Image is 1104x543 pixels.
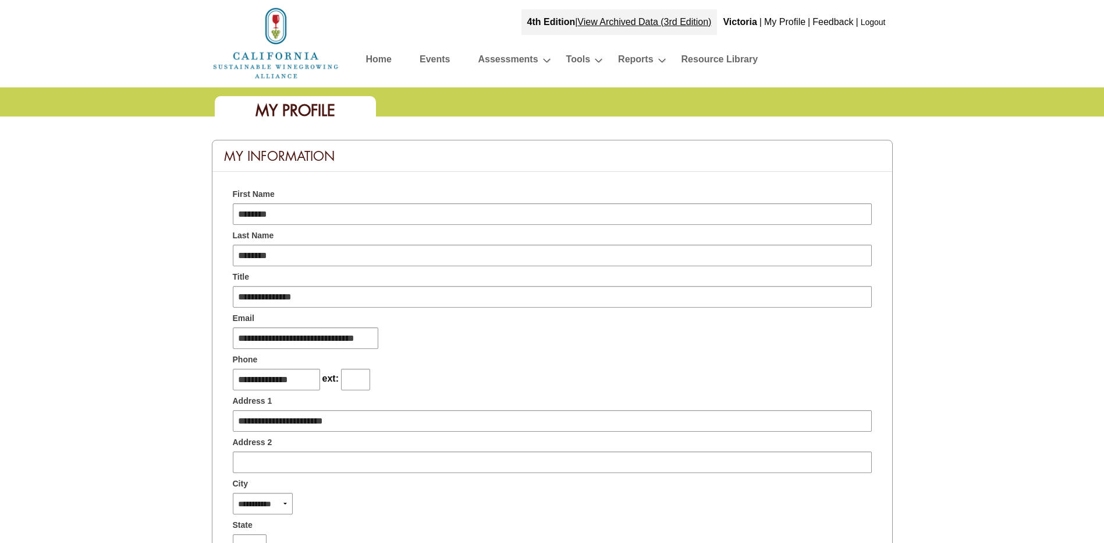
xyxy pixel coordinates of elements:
[233,395,272,407] span: Address 1
[233,478,248,490] span: City
[233,312,254,325] span: Email
[577,17,711,27] a: View Archived Data (3rd Edition)
[723,17,757,27] b: Victoria
[478,51,538,72] a: Assessments
[322,373,339,383] span: ext:
[212,37,340,47] a: Home
[212,140,892,172] div: My Information
[758,9,763,35] div: |
[566,51,590,72] a: Tools
[764,17,805,27] a: My Profile
[366,51,392,72] a: Home
[420,51,450,72] a: Events
[855,9,860,35] div: |
[233,271,250,283] span: Title
[212,6,340,80] img: logo_cswa2x.png
[807,9,811,35] div: |
[681,51,758,72] a: Resource Library
[521,9,718,35] div: |
[233,354,258,366] span: Phone
[233,436,272,449] span: Address 2
[618,51,653,72] a: Reports
[233,519,253,531] span: State
[812,17,853,27] a: Feedback
[527,17,576,27] strong: 4th Edition
[233,188,275,200] span: First Name
[861,17,886,27] a: Logout
[233,230,274,242] span: Last Name
[255,100,335,121] span: My Profile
